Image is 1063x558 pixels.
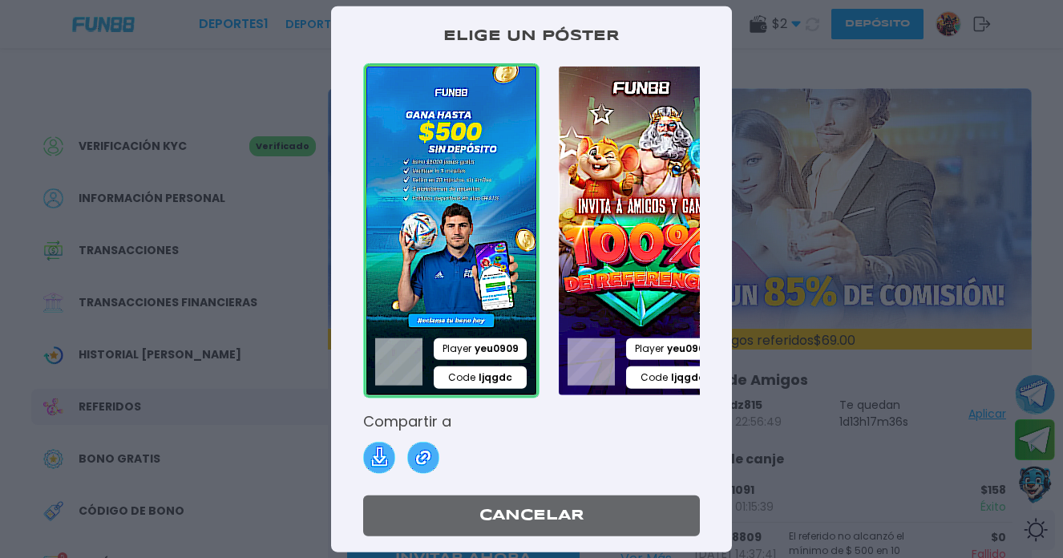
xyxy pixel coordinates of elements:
[363,441,395,473] img: Download
[434,366,527,388] p: Code
[556,63,732,398] img: /assets/poster_2-3138f731.webp
[667,342,711,356] span: yeu0909
[363,495,700,536] button: Cancelar
[407,441,439,473] img: Share Link
[434,338,527,359] p: Player
[363,410,700,431] p: Compartir a
[626,366,719,388] p: Code
[479,370,512,385] span: ljqgdc
[363,26,700,47] p: Elige un póster
[626,338,719,359] p: Player
[475,342,519,356] span: yeu0909
[363,63,540,398] img: /assets/poster_1-9563f904.webp
[671,370,705,385] span: ljqgdc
